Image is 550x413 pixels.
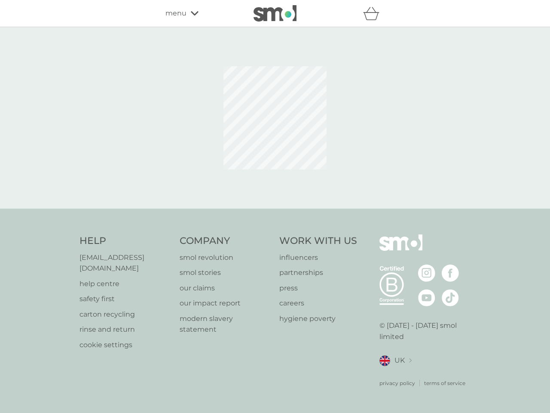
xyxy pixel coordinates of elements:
a: help centre [79,278,171,290]
a: influencers [279,252,357,263]
div: basket [363,5,385,22]
h4: Company [180,234,271,248]
a: safety first [79,293,171,305]
a: smol revolution [180,252,271,263]
h4: Help [79,234,171,248]
a: press [279,283,357,294]
img: visit the smol Tiktok page [442,289,459,306]
img: smol [254,5,296,22]
a: privacy policy [379,379,415,387]
img: visit the smol Facebook page [442,265,459,282]
a: careers [279,298,357,309]
img: smol [379,234,422,264]
a: cookie settings [79,339,171,351]
a: rinse and return [79,324,171,335]
a: [EMAIL_ADDRESS][DOMAIN_NAME] [79,252,171,274]
a: smol stories [180,267,271,278]
a: partnerships [279,267,357,278]
img: select a new location [409,358,412,363]
a: hygiene poverty [279,313,357,324]
a: our impact report [180,298,271,309]
a: our claims [180,283,271,294]
span: UK [394,355,405,366]
h4: Work With Us [279,234,357,248]
p: © [DATE] - [DATE] smol limited [379,320,471,342]
a: terms of service [424,379,465,387]
img: visit the smol Instagram page [418,265,435,282]
img: UK flag [379,355,390,366]
img: visit the smol Youtube page [418,289,435,306]
a: carton recycling [79,309,171,320]
span: menu [165,8,186,19]
a: modern slavery statement [180,313,271,335]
